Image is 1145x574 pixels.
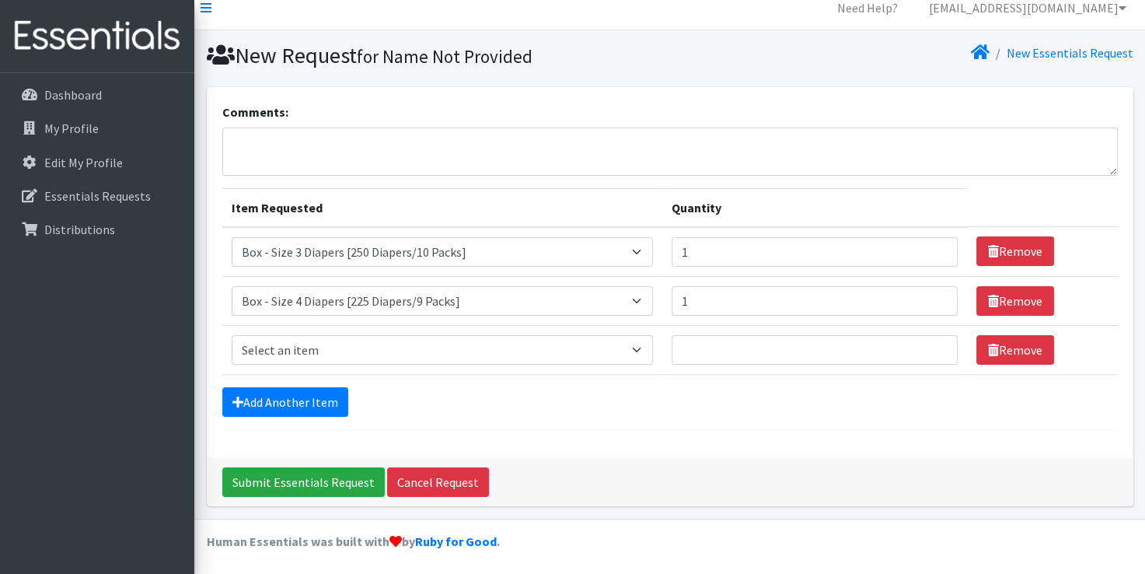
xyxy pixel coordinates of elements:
a: Distributions [6,214,188,245]
th: Quantity [662,188,967,227]
p: Essentials Requests [44,188,151,204]
p: My Profile [44,121,99,136]
small: for Name Not Provided [357,45,532,68]
p: Edit My Profile [44,155,123,170]
th: Item Requested [222,188,663,227]
strong: Human Essentials was built with by . [207,534,500,549]
a: Remove [976,236,1054,266]
a: New Essentials Request [1007,45,1133,61]
p: Distributions [44,222,115,237]
a: Dashboard [6,79,188,110]
a: Essentials Requests [6,180,188,212]
img: HumanEssentials [6,10,188,62]
a: Ruby for Good [415,534,497,549]
input: Submit Essentials Request [222,467,385,497]
a: Remove [976,286,1054,316]
p: Dashboard [44,87,102,103]
label: Comments: [222,103,288,121]
a: Add Another Item [222,387,348,417]
a: Edit My Profile [6,147,188,178]
h1: New Request [207,42,665,69]
a: My Profile [6,113,188,144]
a: Cancel Request [387,467,489,497]
a: Remove [976,335,1054,365]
